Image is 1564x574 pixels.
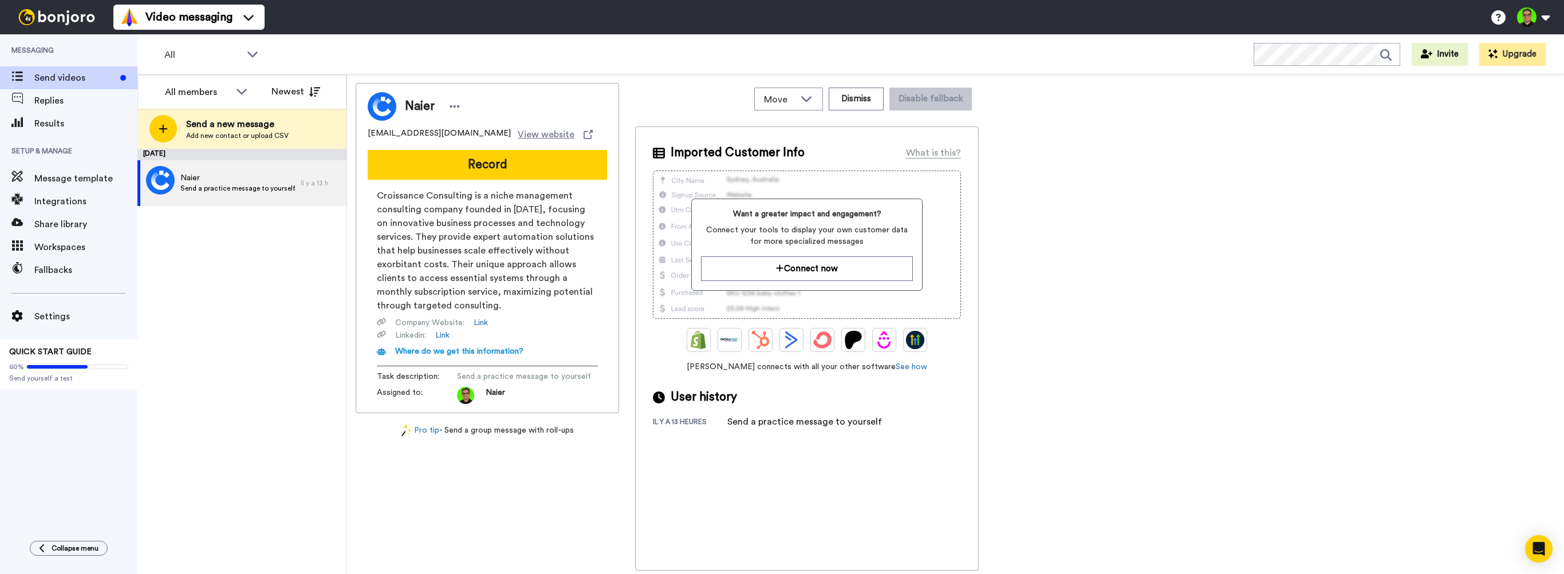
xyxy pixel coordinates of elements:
img: bj-logo-header-white.svg [14,9,100,25]
span: Where do we get this information? [395,347,523,355]
span: All [164,48,241,62]
button: Dismiss [829,88,884,110]
button: Newest [263,80,329,103]
span: [PERSON_NAME] connects with all your other software [653,361,961,373]
img: Hubspot [751,331,770,349]
a: Link [474,317,488,328]
span: Share library [34,217,137,231]
button: Invite [1412,43,1468,66]
span: [EMAIL_ADDRESS][DOMAIN_NAME] [368,128,511,141]
a: See how [896,363,927,371]
span: View website [518,128,574,141]
div: Open Intercom Messenger [1525,535,1553,563]
button: Disable fallback [889,88,972,110]
img: ConvertKit [813,331,832,349]
div: - Send a group message with roll-ups [356,425,619,437]
span: Send yourself a test [9,374,128,383]
span: Integrations [34,195,137,208]
span: Fallbacks [34,263,137,277]
img: Patreon [844,331,862,349]
img: Drip [875,331,893,349]
a: View website [518,128,593,141]
span: Connect your tools to display your own customer data for more specialized messages [701,224,912,247]
span: Send a practice message to yourself [457,371,591,382]
span: Settings [34,310,137,323]
span: Move [764,93,795,106]
button: Collapse menu [30,541,108,556]
img: Image of Naier [368,92,396,121]
span: Imported Customer Info [671,144,805,161]
a: Link [435,330,450,341]
div: Send a practice message to yourself [727,415,882,429]
span: Workspaces [34,240,137,254]
img: ActiveCampaign [782,331,801,349]
div: All members [165,85,230,99]
div: [DATE] [137,149,346,160]
span: 60% [9,362,24,371]
span: Video messaging [145,9,233,25]
span: QUICK START GUIDE [9,348,92,356]
span: Message template [34,172,137,185]
button: Record [368,150,607,180]
span: Want a greater impact and engagement? [701,208,912,220]
div: Il y a 13 h [301,179,341,188]
span: Replies [34,94,137,108]
button: Connect now [701,256,912,281]
span: Collapse menu [52,544,99,553]
span: Naier [486,387,505,404]
img: GoHighLevel [906,331,924,349]
span: Send videos [34,71,116,85]
button: Upgrade [1479,43,1546,66]
img: d3a037ba-fab6-4bd0-8289-7914deff2d5e-1758828150.jpg [457,387,474,404]
span: Send a new message [186,117,289,131]
span: Assigned to: [377,387,457,404]
img: 771f31ae-1a6c-45a0-8660-a287002ac29d.jpg [146,166,175,195]
a: Pro tip [401,425,439,437]
span: Add new contact or upload CSV [186,131,289,140]
span: Naier [405,98,435,115]
span: Results [34,117,137,130]
div: il y a 13 heures [653,417,727,429]
img: Shopify [690,331,708,349]
span: Linkedin : [395,330,426,341]
div: What is this? [906,146,961,160]
span: Naier [180,172,295,184]
img: Ontraport [720,331,739,349]
span: Send a practice message to yourself [180,184,295,193]
img: magic-wand.svg [401,425,412,437]
img: vm-color.svg [120,8,139,26]
span: Task description : [377,371,457,382]
span: Croissance Consulting is a niche management consulting company founded in [DATE], focusing on inn... [377,189,598,312]
span: User history [671,389,737,406]
span: Company Website : [395,317,464,328]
